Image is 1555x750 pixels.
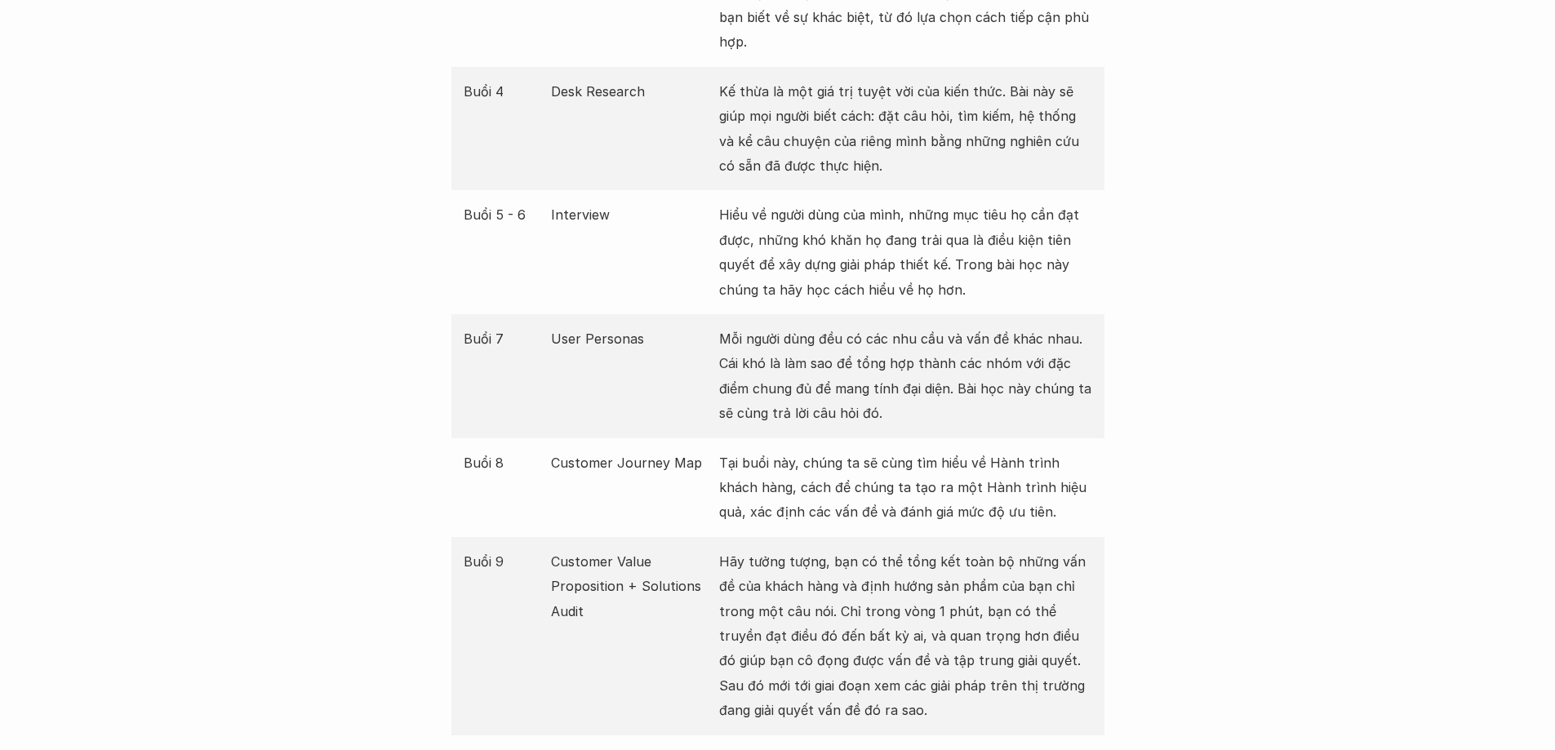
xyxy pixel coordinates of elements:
p: Buổi 9 [464,549,544,574]
p: Mỗi người dùng đều có các nhu cầu và vấn đề khác nhau. Cái khó là làm sao để tổng hợp thành các n... [719,326,1092,426]
p: Kế thừa là một giá trị tuyệt vời của kiến thức. Bài này sẽ giúp mọi người biết cách: đặt câu hỏi,... [719,79,1092,179]
p: Buổi 4 [464,79,544,104]
p: Desk Research [551,79,711,104]
p: Buổi 8 [464,450,544,475]
p: Buổi 7 [464,326,544,351]
p: Customer Journey Map [551,450,711,475]
p: User Personas [551,326,711,351]
p: Hãy tưởng tượng, bạn có thể tổng kết toàn bộ những vấn đề của khách hàng và định hướng sản phẩm c... [719,549,1092,723]
p: Tại buổi này, chúng ta sẽ cùng tìm hiểu về Hành trình khách hàng, cách để chúng ta tạo ra một Hàn... [719,450,1092,525]
p: Interview [551,202,711,227]
p: Hiểu về người dùng của mình, những mục tiêu họ cần đạt được, những khó khăn họ đang trải qua là đ... [719,202,1092,302]
p: Buổi 5 - 6 [464,202,544,227]
p: Customer Value Proposition + Solutions Audit [551,549,711,624]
